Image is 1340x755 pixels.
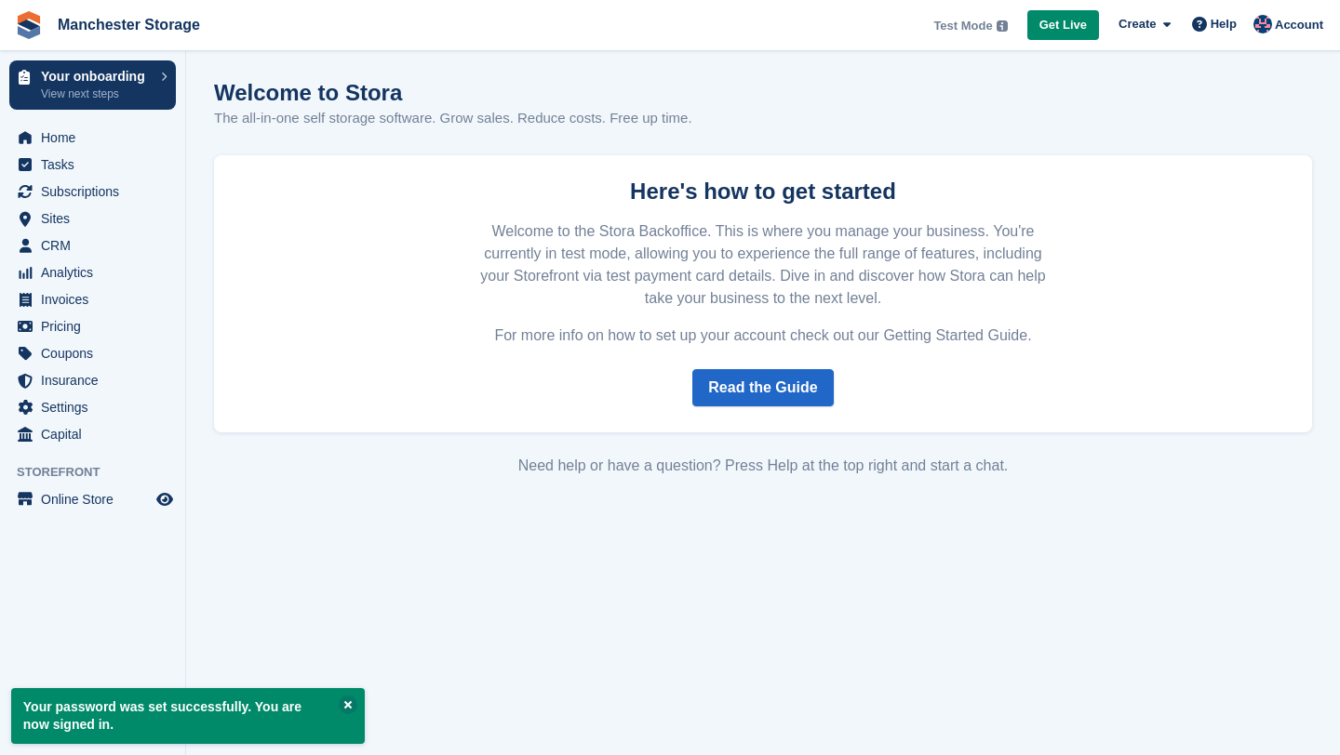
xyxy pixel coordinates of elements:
[9,205,176,232] a: menu
[214,455,1312,477] div: Need help or have a question? Press Help at the top right and start a chat.
[9,259,176,285] a: menu
[41,125,153,151] span: Home
[214,80,692,105] h1: Welcome to Stora
[214,108,692,129] p: The all-in-one self storage software. Grow sales. Reduce costs. Free up time.
[41,421,153,447] span: Capital
[9,152,176,178] a: menu
[41,259,153,285] span: Analytics
[41,394,153,420] span: Settings
[9,125,176,151] a: menu
[41,340,153,366] span: Coupons
[1119,15,1156,33] span: Create
[17,463,185,482] span: Storefront
[41,313,153,339] span: Pricing
[41,152,153,178] span: Tasks
[41,367,153,393] span: Insurance
[9,313,176,339] a: menu
[1275,16,1323,34] span: Account
[9,394,176,420] a: menu
[41,486,153,512] span: Online Store
[41,205,153,232] span: Sites
[11,688,365,744] p: Your password was set successfully. You are now signed in.
[41,286,153,312] span: Invoices
[9,421,176,447] a: menu
[9,486,176,512] a: menu
[41,70,152,83] p: Your onboarding
[9,232,176,258] a: menu
[997,20,1008,32] img: icon-info-grey-7440780725fd019a000dd9b08b2336e03edf1995a4989e88bcd33f0948082b44.svg
[15,11,43,39] img: stora-icon-8386f47178a22dfd0bd8f6a31ec36ba5ce8667c1dd55bd0f319d3a0aa187defe.svg
[9,367,176,393] a: menu
[469,220,1057,310] p: Welcome to the Stora Backoffice. This is where you manage your business. You're currently in test...
[469,325,1057,347] p: For more info on how to set up your account check out our Getting Started Guide.
[1027,10,1099,41] a: Get Live
[630,179,896,204] strong: Here's how to get started
[9,286,176,312] a: menu
[41,179,153,205] span: Subscriptions
[154,488,176,510] a: Preview store
[1039,16,1087,34] span: Get Live
[41,86,152,102] p: View next steps
[9,60,176,110] a: Your onboarding View next steps
[41,232,153,258] span: CRM
[933,17,992,35] span: Test Mode
[692,369,833,406] a: Read the Guide
[50,9,208,40] a: Manchester Storage
[1211,15,1237,33] span: Help
[9,340,176,366] a: menu
[9,179,176,205] a: menu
